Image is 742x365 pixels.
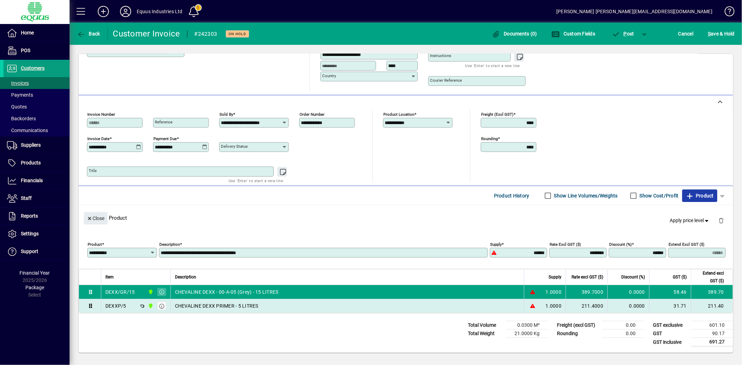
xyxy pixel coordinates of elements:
a: Quotes [3,101,70,113]
span: Product History [494,190,529,201]
div: Product [79,205,733,230]
span: ost [612,31,634,36]
div: [PERSON_NAME] [PERSON_NAME][EMAIL_ADDRESS][DOMAIN_NAME] [556,6,712,17]
mat-label: Payment due [153,136,177,141]
td: 601.10 [691,321,733,330]
mat-label: Reference [155,120,173,124]
span: Extend excl GST ($) [695,269,724,285]
app-page-header-button: Back [70,27,108,40]
span: 1B BLENHEIM [146,302,154,310]
button: Documents (0) [490,27,539,40]
span: Cancel [678,28,694,39]
span: Rate excl GST ($) [572,273,603,281]
a: Home [3,24,70,42]
button: Save & Hold [706,27,736,40]
a: Payments [3,89,70,101]
span: Customers [21,65,45,71]
app-page-header-button: Close [82,215,109,221]
a: Reports [3,208,70,225]
span: Discount (%) [621,273,645,281]
a: Suppliers [3,137,70,154]
a: Backorders [3,113,70,124]
a: Support [3,243,70,260]
button: Post [608,27,638,40]
span: Communications [7,128,48,133]
span: Backorders [7,116,36,121]
mat-label: Rounding [481,136,498,141]
td: Freight (excl GST) [553,321,602,330]
span: Payments [7,92,33,98]
td: GST exclusive [649,321,691,330]
span: Custom Fields [552,31,596,36]
span: CHEVALINE DEXX - 00-A-05 (Grey) - 15 LITRES [175,289,279,295]
a: Staff [3,190,70,207]
span: 1B BLENHEIM [146,288,154,296]
span: ave & Hold [708,28,735,39]
div: 211.4000 [570,302,603,309]
span: Close [87,213,105,224]
button: Cancel [677,27,695,40]
td: 21.0000 Kg [506,330,548,338]
span: Documents (0) [492,31,537,36]
mat-hint: Use 'Enter' to start a new line [465,62,520,70]
button: Delete [713,212,729,229]
div: Equus Industries Ltd [137,6,183,17]
span: Financials [21,178,43,183]
td: 0.0000 [607,285,649,299]
td: 90.17 [691,330,733,338]
button: Product [682,189,717,202]
td: 0.00 [602,330,644,338]
td: 0.00 [602,321,644,330]
button: Add [92,5,114,18]
a: POS [3,42,70,59]
div: DEXXP/5 [105,302,126,309]
mat-label: Sold by [220,112,233,117]
td: 211.40 [691,299,733,313]
button: Profile [114,5,137,18]
td: 0.0000 [607,299,649,313]
td: GST inclusive [649,338,691,347]
td: 389.70 [691,285,733,299]
td: GST [649,330,691,338]
div: Customer Invoice [113,28,180,39]
td: Rounding [553,330,602,338]
button: Back [75,27,102,40]
a: Financials [3,172,70,189]
td: 31.71 [649,299,691,313]
span: Package [25,285,44,290]
label: Show Line Volumes/Weights [553,192,618,199]
td: 0.0300 M³ [506,321,548,330]
span: S [708,31,711,36]
a: Products [3,154,70,172]
a: Communications [3,124,70,136]
span: 1.0000 [546,289,562,295]
mat-label: Invoice number [87,112,115,117]
span: Support [21,249,38,254]
td: Total Weight [464,330,506,338]
mat-label: Delivery status [221,144,248,149]
mat-label: Rate excl GST ($) [550,242,581,247]
button: Product History [491,189,532,202]
mat-label: Title [89,168,97,173]
span: Product [686,190,714,201]
span: P [624,31,627,36]
mat-label: Product [88,242,102,247]
div: #242303 [194,29,217,40]
span: CHEVALINE DEXX PRIMER - 5 LITRES [175,302,258,309]
span: Back [77,31,100,36]
mat-label: Extend excl GST ($) [669,242,704,247]
span: Staff [21,195,32,201]
span: POS [21,48,30,53]
mat-label: Order number [300,112,325,117]
mat-label: Country [322,73,336,78]
button: Custom Fields [550,27,597,40]
span: Suppliers [21,142,41,148]
mat-label: Discount (%) [609,242,632,247]
span: Reports [21,213,38,219]
span: Item [105,273,114,281]
label: Show Cost/Profit [638,192,679,199]
a: Settings [3,225,70,243]
a: Invoices [3,77,70,89]
span: Home [21,30,34,35]
mat-label: Product location [383,112,414,117]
